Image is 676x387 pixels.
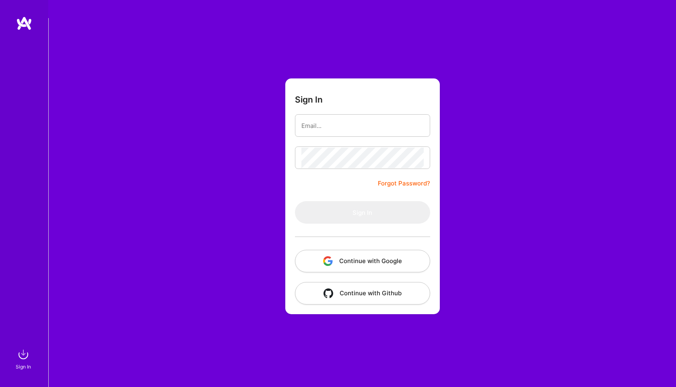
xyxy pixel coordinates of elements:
img: icon [324,288,333,298]
a: sign inSign In [17,346,31,371]
a: Forgot Password? [378,179,430,188]
button: Continue with Google [295,250,430,272]
input: Email... [301,115,424,136]
h3: Sign In [295,95,323,105]
img: logo [16,16,32,31]
button: Continue with Github [295,282,430,305]
div: Sign In [16,362,31,371]
button: Sign In [295,201,430,224]
img: icon [323,256,333,266]
img: sign in [15,346,31,362]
